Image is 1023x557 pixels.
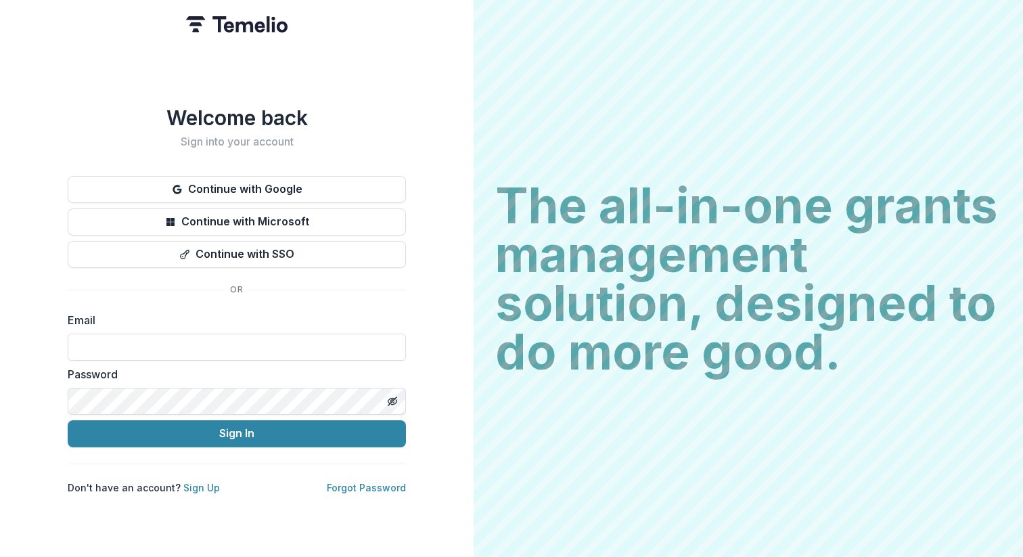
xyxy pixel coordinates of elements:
button: Continue with SSO [68,241,406,268]
button: Continue with Google [68,176,406,203]
button: Continue with Microsoft [68,208,406,236]
p: Don't have an account? [68,481,220,495]
button: Toggle password visibility [382,391,403,412]
label: Email [68,312,398,328]
a: Forgot Password [327,482,406,493]
button: Sign In [68,420,406,447]
h1: Welcome back [68,106,406,130]
h2: Sign into your account [68,135,406,148]
img: Temelio [186,16,288,32]
a: Sign Up [183,482,220,493]
label: Password [68,366,398,382]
